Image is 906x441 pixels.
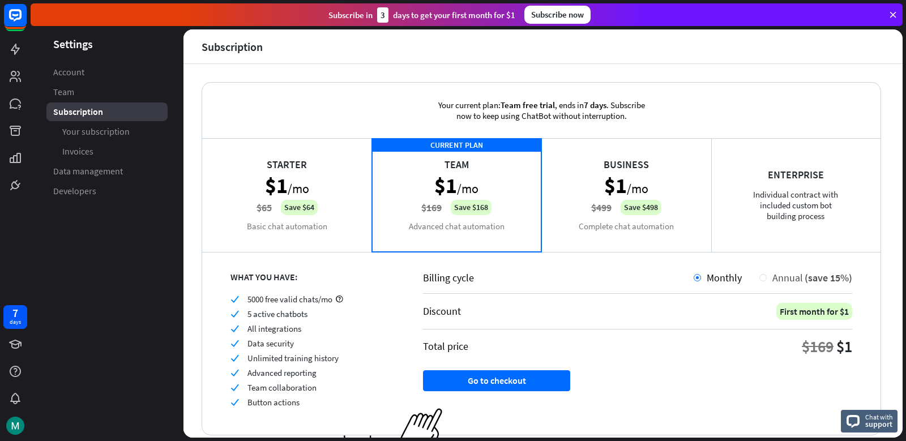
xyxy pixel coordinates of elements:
[772,271,803,284] span: Annual
[423,271,694,284] div: Billing cycle
[524,6,591,24] div: Subscribe now
[247,323,301,334] span: All integrations
[3,305,27,329] a: 7 days
[46,162,168,181] a: Data management
[46,182,168,200] a: Developers
[62,145,93,157] span: Invoices
[46,142,168,161] a: Invoices
[247,294,332,305] span: 5000 free valid chats/mo
[31,36,183,52] header: Settings
[202,40,263,53] div: Subscription
[230,339,239,348] i: check
[230,295,239,303] i: check
[230,383,239,392] i: check
[423,340,468,353] div: Total price
[802,336,834,357] div: $169
[865,419,893,429] span: support
[423,370,570,391] button: Go to checkout
[501,100,555,110] span: Team free trial
[53,106,103,118] span: Subscription
[805,271,852,284] span: (save 15%)
[247,382,317,393] span: Team collaboration
[53,66,84,78] span: Account
[53,86,74,98] span: Team
[9,5,43,38] button: Open LiveChat chat widget
[46,83,168,101] a: Team
[230,398,239,406] i: check
[10,318,21,326] div: days
[247,338,294,349] span: Data security
[865,412,893,422] span: Chat with
[62,126,130,138] span: Your subscription
[230,310,239,318] i: check
[776,303,852,320] div: First month for $1
[328,7,515,23] div: Subscribe in days to get your first month for $1
[584,100,606,110] span: 7 days
[247,397,300,408] span: Button actions
[420,83,663,138] div: Your current plan: , ends in . Subscribe now to keep using ChatBot without interruption.
[230,354,239,362] i: check
[46,122,168,141] a: Your subscription
[230,369,239,377] i: check
[247,367,317,378] span: Advanced reporting
[53,165,123,177] span: Data management
[707,271,742,284] span: Monthly
[46,63,168,82] a: Account
[377,7,388,23] div: 3
[53,185,96,197] span: Developers
[247,353,339,363] span: Unlimited training history
[230,324,239,333] i: check
[247,309,307,319] span: 5 active chatbots
[423,305,461,318] div: Discount
[230,271,395,282] div: WHAT YOU HAVE:
[12,308,18,318] div: 7
[836,336,852,357] div: $1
